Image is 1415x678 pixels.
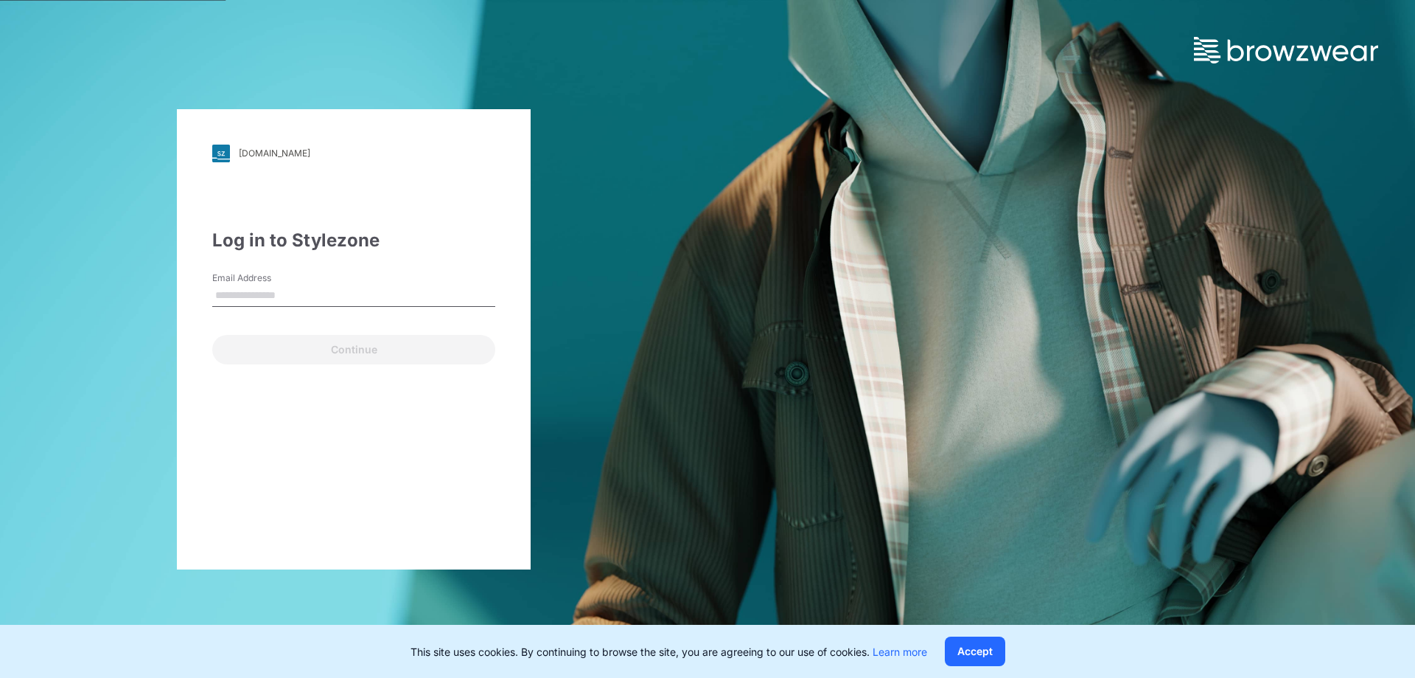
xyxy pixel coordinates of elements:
[873,646,927,658] a: Learn more
[410,644,927,660] p: This site uses cookies. By continuing to browse the site, you are agreeing to our use of cookies.
[212,271,315,285] label: Email Address
[212,227,495,254] div: Log in to Stylezone
[945,637,1005,666] button: Accept
[212,145,495,162] a: [DOMAIN_NAME]
[212,145,230,162] img: svg+xml;base64,PHN2ZyB3aWR0aD0iMjgiIGhlaWdodD0iMjgiIHZpZXdCb3g9IjAgMCAyOCAyOCIgZmlsbD0ibm9uZSIgeG...
[239,148,310,159] div: [DOMAIN_NAME]
[1194,37,1378,63] img: browzwear-logo.73288ffb.svg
